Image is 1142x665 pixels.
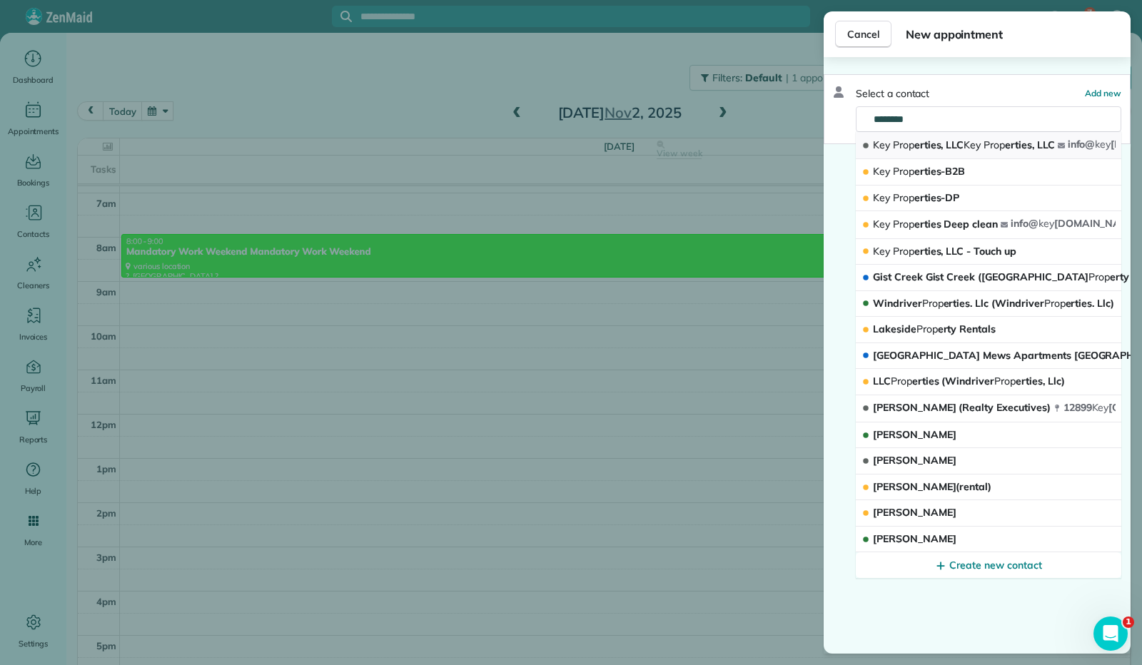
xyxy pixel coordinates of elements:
span: key [1095,138,1111,151]
span: Prop [893,191,914,204]
button: Key Properties Deep cleaninfo@key[DOMAIN_NAME] [856,211,1121,238]
span: Key [873,191,890,204]
button: [PERSON_NAME] [856,422,1121,449]
span: Prop [893,218,914,230]
span: Prop [1088,270,1110,283]
span: erties-B2B [873,165,965,178]
span: key [1039,217,1054,230]
span: Prop [893,138,914,151]
span: Key [873,218,890,230]
span: Key [873,165,890,178]
button: [GEOGRAPHIC_DATA] Mews Apartments [GEOGRAPHIC_DATA] Mews Apartments ([GEOGRAPHIC_DATA]erty Mangem... [856,343,1121,370]
span: [PERSON_NAME] [873,506,956,519]
span: [PERSON_NAME] [873,454,956,467]
span: Key [873,138,890,151]
button: [PERSON_NAME] [856,527,1121,553]
span: [PERSON_NAME](rental) [873,480,991,493]
span: erties Deep clean [873,218,998,230]
iframe: Intercom live chat [1093,616,1128,651]
button: WindriverProperties. Llc (WindriverProperties. Llc) [856,291,1121,318]
span: [PERSON_NAME] [873,532,956,545]
button: Key Properties, LLC - Touch up [856,239,1121,265]
span: Key [964,138,981,151]
span: Prop [984,138,1005,151]
span: Prop [893,165,914,178]
span: Key [1092,401,1109,414]
span: Select a contact [856,86,929,101]
button: [PERSON_NAME] (Realty Executives)12899Key[GEOGRAPHIC_DATA] [856,395,1121,422]
button: [PERSON_NAME](rental) [856,474,1121,501]
span: Prop [891,375,912,387]
span: erties, LLC erties, LLC [873,138,1055,151]
span: Prop [922,297,944,310]
button: LLCProperties (WindriverProperties, Llc) [856,369,1121,395]
span: Prop [916,323,938,335]
span: 1 [1123,616,1134,628]
button: Gist Creek Gist Creek ([GEOGRAPHIC_DATA]Property Management) [856,265,1121,291]
span: Cancel [847,27,879,41]
span: Prop [893,245,914,258]
span: info@ [DOMAIN_NAME] [1011,217,1138,230]
span: [PERSON_NAME] (Realty Executives) [873,401,1051,414]
span: New appointment [906,26,1119,43]
span: Lakeside erty Rentals [873,323,996,335]
button: Cancel [835,21,891,48]
span: Prop [994,375,1016,387]
button: Add new [1085,86,1121,101]
button: Key Properties-DP [856,186,1121,212]
button: [PERSON_NAME] [856,500,1121,527]
span: erties-DP [873,191,959,204]
span: LLC erties (Windriver erties, Llc) [873,375,1065,387]
span: Windriver erties. Llc (Windriver erties. Llc) [873,297,1114,310]
span: Key [873,245,890,258]
button: LakesideProperty Rentals [856,317,1121,343]
span: Prop [1044,297,1066,310]
button: Key Properties, LLCKey Properties, LLCinfo@key[DOMAIN_NAME] [856,132,1121,159]
span: [PERSON_NAME] [873,428,956,441]
span: erties, LLC - Touch up [873,245,1016,258]
button: [PERSON_NAME] [856,448,1121,474]
span: Create new contact [949,558,1041,572]
span: Add new [1085,88,1121,98]
button: Key Properties-B2B [856,159,1121,186]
